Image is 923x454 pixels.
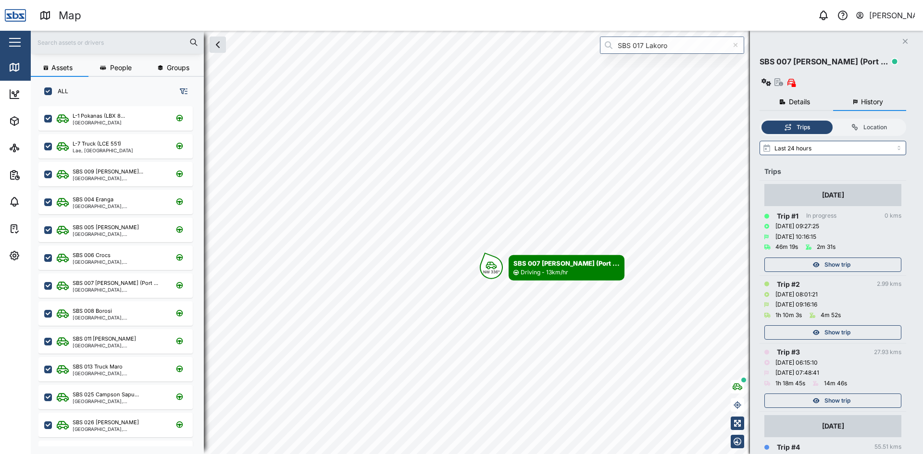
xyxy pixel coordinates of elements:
canvas: Map [31,31,923,454]
div: [DATE] 09:16:16 [775,300,817,309]
div: Reports [25,170,58,180]
div: SBS 011 [PERSON_NAME] [73,335,136,343]
div: Tasks [25,223,51,234]
div: NW 336° [483,270,500,274]
span: Details [789,98,810,105]
span: Groups [167,64,189,71]
div: Trips [797,123,810,132]
div: L-1 Pokanas (LBX 8... [73,112,125,120]
label: ALL [52,87,68,95]
div: [DATE] 07:48:41 [775,368,819,378]
div: Map [59,7,81,24]
div: SBS 007 [PERSON_NAME] (Port ... [73,279,158,287]
span: Show trip [824,326,850,339]
div: [GEOGRAPHIC_DATA], [GEOGRAPHIC_DATA] [73,343,164,348]
div: Map marker [480,255,624,281]
div: [GEOGRAPHIC_DATA], [GEOGRAPHIC_DATA] [73,259,164,264]
div: Dashboard [25,89,68,99]
div: [PERSON_NAME] [869,10,915,22]
div: Sites [25,143,48,153]
div: Alarms [25,196,55,207]
div: 4m 52s [821,311,841,320]
div: 14m 46s [824,379,847,388]
div: L-7 Truck (LCE 551) [73,140,121,148]
div: [GEOGRAPHIC_DATA], [GEOGRAPHIC_DATA] [73,287,164,292]
div: SBS 004 Eranga [73,196,113,204]
div: [DATE] 09:27:25 [775,222,819,231]
div: [DATE] 06:15:10 [775,358,818,368]
span: People [110,64,132,71]
button: Show trip [764,393,901,408]
div: [GEOGRAPHIC_DATA], [GEOGRAPHIC_DATA] [73,399,164,404]
div: [DATE] 10:16:15 [775,233,816,242]
div: 27.93 kms [874,348,901,357]
div: Trip # 3 [777,347,800,357]
input: Search by People, Asset, Geozone or Place [600,37,744,54]
img: Main Logo [5,5,26,26]
div: Map [25,62,47,73]
div: [GEOGRAPHIC_DATA], [GEOGRAPHIC_DATA] [73,371,164,376]
div: SBS 007 [PERSON_NAME] (Port ... [760,56,888,68]
div: SBS 009 [PERSON_NAME]... [73,168,143,176]
div: In progress [806,211,836,221]
div: [GEOGRAPHIC_DATA] [73,120,125,125]
div: SBS 013 Truck Maro [73,363,123,371]
div: SBS 005 [PERSON_NAME] [73,223,139,232]
button: Show trip [764,325,901,340]
button: Show trip [764,258,901,272]
div: Driving - 13km/hr [521,268,568,277]
div: 46m 19s [775,243,798,252]
div: 2.99 kms [877,280,901,289]
div: [GEOGRAPHIC_DATA], [GEOGRAPHIC_DATA] [73,427,164,431]
button: [PERSON_NAME] [855,9,915,22]
div: SBS 025 Campson Sapu... [73,391,139,399]
div: grid [38,103,203,446]
div: [GEOGRAPHIC_DATA], [GEOGRAPHIC_DATA] [73,232,164,236]
input: Search assets or drivers [37,35,198,49]
div: [DATE] [822,190,844,200]
div: [GEOGRAPHIC_DATA], [GEOGRAPHIC_DATA] [73,176,164,181]
div: Location [863,123,887,132]
div: Lae, [GEOGRAPHIC_DATA] [73,148,133,153]
div: [GEOGRAPHIC_DATA], [GEOGRAPHIC_DATA] [73,204,164,209]
div: 55.51 kms [874,442,901,452]
div: [GEOGRAPHIC_DATA], [GEOGRAPHIC_DATA] [73,315,164,320]
span: Show trip [824,258,850,271]
div: Trip # 2 [777,279,800,290]
span: Show trip [824,394,850,407]
div: SBS 008 Borosi [73,307,112,315]
div: Assets [25,116,55,126]
div: 0 kms [885,211,901,221]
input: Select range [760,141,906,155]
span: History [861,98,883,105]
div: Settings [25,250,59,261]
div: Trip # 1 [777,211,798,221]
div: [DATE] [822,421,844,431]
div: SBS 026 [PERSON_NAME] [73,418,139,427]
div: Trip # 4 [777,442,800,453]
div: 2m 31s [817,243,836,252]
div: SBS 006 Crocs [73,251,111,259]
span: Assets [51,64,73,71]
div: 1h 18m 45s [775,379,805,388]
div: [DATE] 08:01:21 [775,290,818,299]
div: Trips [764,166,901,177]
div: 1h 10m 3s [775,311,802,320]
div: SBS 007 [PERSON_NAME] (Port ... [513,258,620,268]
